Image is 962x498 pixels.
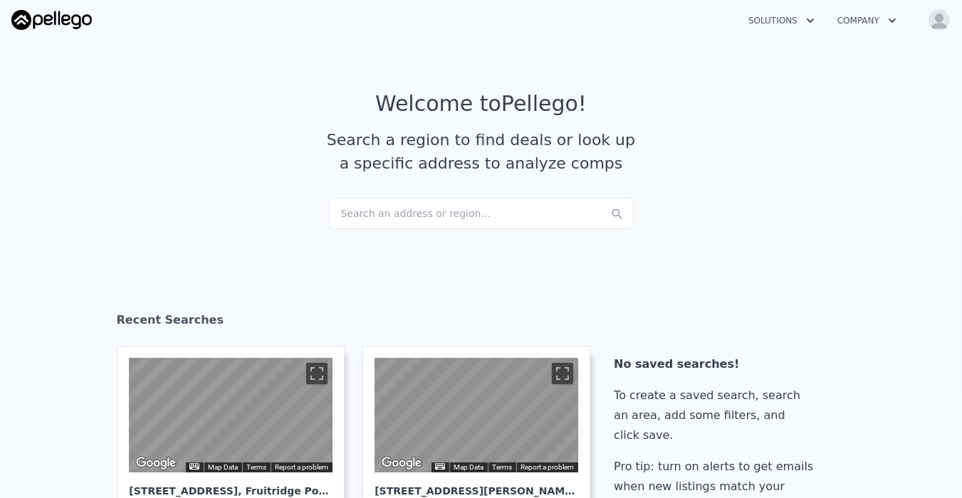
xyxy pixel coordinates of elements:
[132,454,179,472] img: Google
[129,472,333,498] div: [STREET_ADDRESS] , Fruitridge Pocket
[208,462,238,472] button: Map Data
[375,358,578,472] div: Street View
[132,454,179,472] a: Open this area in Google Maps (opens a new window)
[435,463,445,470] button: Keyboard shortcuts
[928,9,951,31] img: avatar
[246,463,266,471] a: Terms (opens in new tab)
[378,454,425,472] img: Google
[521,463,574,471] a: Report a problem
[189,463,199,470] button: Keyboard shortcuts
[275,463,328,471] a: Report a problem
[614,386,819,445] div: To create a saved search, search an area, add some filters, and click save.
[322,128,641,175] div: Search a region to find deals or look up a specific address to analyze comps
[378,454,425,472] a: Open this area in Google Maps (opens a new window)
[614,354,819,374] div: No saved searches!
[117,300,846,346] div: Recent Searches
[737,8,826,33] button: Solutions
[375,358,578,472] div: Map
[375,91,587,117] div: Welcome to Pellego !
[826,8,908,33] button: Company
[329,198,634,229] div: Search an address or region...
[454,462,483,472] button: Map Data
[129,358,333,472] div: Map
[306,363,328,384] button: Toggle fullscreen view
[129,358,333,472] div: Street View
[11,10,92,30] img: Pellego
[375,472,578,498] div: [STREET_ADDRESS][PERSON_NAME] , [GEOGRAPHIC_DATA]
[552,363,573,384] button: Toggle fullscreen view
[492,463,512,471] a: Terms (opens in new tab)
